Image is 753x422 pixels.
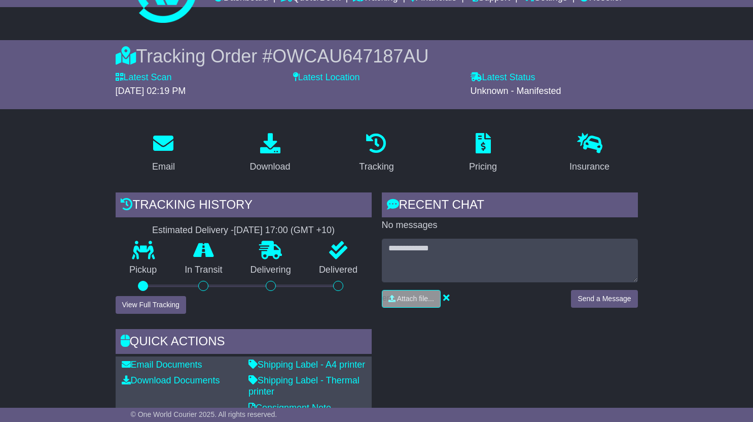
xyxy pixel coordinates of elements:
button: Send a Message [571,290,637,308]
span: [DATE] 02:19 PM [116,86,186,96]
button: View Full Tracking [116,296,186,314]
p: Pickup [116,265,171,276]
span: © One World Courier 2025. All rights reserved. [131,410,277,418]
a: Shipping Label - A4 printer [248,360,365,370]
div: [DATE] 17:00 (GMT +10) [234,225,335,236]
a: Insurance [563,129,616,177]
div: Tracking [359,160,393,174]
a: Consignment Note [248,403,331,413]
div: Pricing [469,160,497,174]
label: Latest Status [471,72,535,83]
p: Delivered [305,265,371,276]
a: Tracking [352,129,400,177]
p: Delivering [236,265,305,276]
label: Latest Location [293,72,360,83]
span: Unknown - Manifested [471,86,561,96]
a: Download Documents [122,375,220,385]
a: Shipping Label - Thermal printer [248,375,360,397]
div: RECENT CHAT [382,192,638,220]
p: In Transit [171,265,236,276]
a: Email [146,129,182,177]
div: Email [152,160,175,174]
span: OWCAU647187AU [272,46,428,67]
a: Download [243,129,297,177]
p: No messages [382,220,638,231]
div: Insurance [569,160,609,174]
div: Estimated Delivery - [116,225,372,236]
div: Quick Actions [116,329,372,356]
a: Pricing [462,129,504,177]
div: Tracking history [116,192,372,220]
div: Tracking Order # [116,45,638,67]
div: Download [249,160,290,174]
label: Latest Scan [116,72,172,83]
a: Email Documents [122,360,202,370]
